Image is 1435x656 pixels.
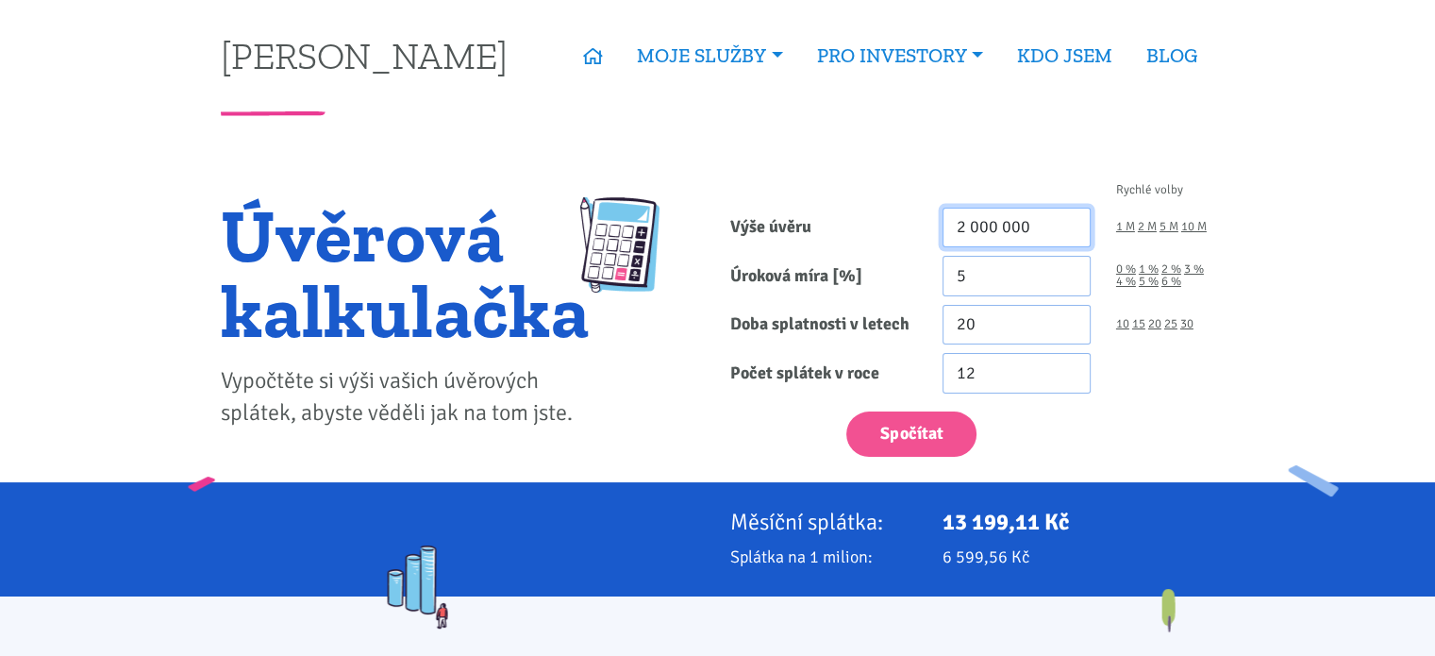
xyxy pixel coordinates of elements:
a: KDO JSEM [1000,34,1129,77]
a: [PERSON_NAME] [221,37,508,74]
a: PRO INVESTORY [800,34,1000,77]
p: 6 599,56 Kč [943,544,1214,570]
a: 5 % [1139,276,1159,288]
a: 6 % [1161,276,1181,288]
a: 1 M [1116,221,1135,233]
a: 15 [1132,318,1145,330]
p: 13 199,11 Kč [943,509,1214,535]
a: 4 % [1116,276,1136,288]
label: Výše úvěru [718,208,930,248]
a: 0 % [1116,263,1136,276]
a: 25 [1164,318,1177,330]
a: BLOG [1129,34,1214,77]
a: MOJE SLUŽBY [620,34,799,77]
a: 5 M [1160,221,1178,233]
a: 2 M [1138,221,1157,233]
p: Vypočtěte si výši vašich úvěrových splátek, abyste věděli jak na tom jste. [221,365,590,429]
p: Měsíční splátka: [730,509,917,535]
a: 20 [1148,318,1161,330]
label: Počet splátek v roce [718,353,930,394]
button: Spočítat [846,412,976,458]
a: 30 [1180,318,1193,330]
h1: Úvěrová kalkulačka [221,197,590,348]
span: Rychlé volby [1116,184,1183,196]
a: 1 % [1139,263,1159,276]
a: 10 [1116,318,1129,330]
a: 3 % [1184,263,1204,276]
a: 2 % [1161,263,1181,276]
a: 10 M [1181,221,1207,233]
label: Úroková míra [%] [718,256,930,296]
label: Doba splatnosti v letech [718,305,930,345]
p: Splátka na 1 milion: [730,544,917,570]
